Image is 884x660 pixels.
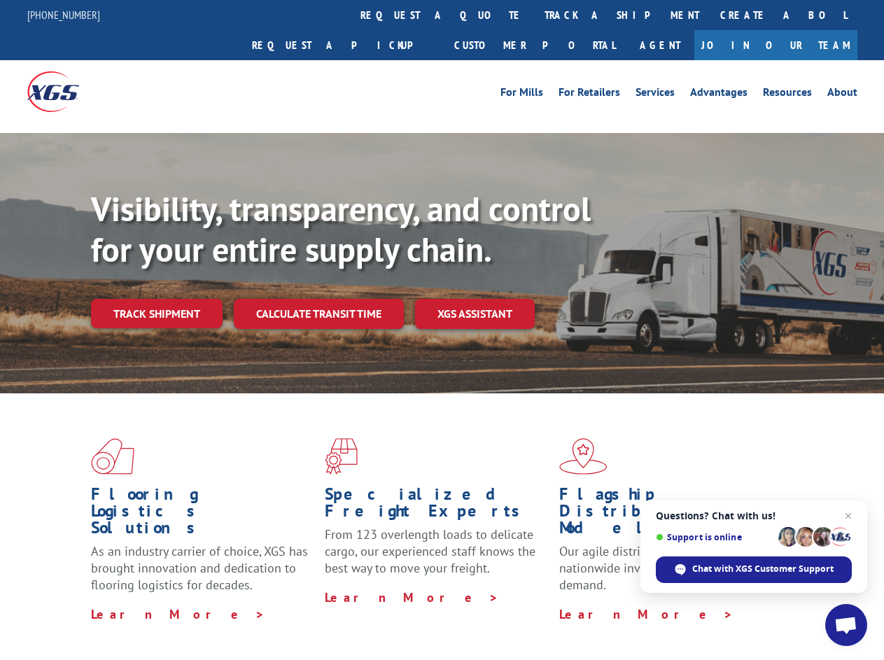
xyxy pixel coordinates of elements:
a: Resources [763,87,812,102]
span: Questions? Chat with us! [656,510,852,521]
a: About [827,87,857,102]
h1: Specialized Freight Experts [325,486,548,526]
h1: Flagship Distribution Model [559,486,783,543]
a: XGS ASSISTANT [415,299,535,329]
a: For Mills [500,87,543,102]
a: Advantages [690,87,748,102]
a: Track shipment [91,299,223,328]
a: Learn More > [91,606,265,622]
a: Learn More > [559,606,734,622]
span: Chat with XGS Customer Support [656,556,852,583]
img: xgs-icon-focused-on-flooring-red [325,438,358,475]
a: Open chat [825,604,867,646]
a: Learn More > [325,589,499,605]
span: As an industry carrier of choice, XGS has brought innovation and dedication to flooring logistics... [91,543,308,593]
img: xgs-icon-flagship-distribution-model-red [559,438,608,475]
a: Customer Portal [444,30,626,60]
span: Our agile distribution network gives you nationwide inventory management on demand. [559,543,778,593]
a: Services [636,87,675,102]
a: Agent [626,30,694,60]
b: Visibility, transparency, and control for your entire supply chain. [91,187,591,271]
h1: Flooring Logistics Solutions [91,486,314,543]
p: From 123 overlength loads to delicate cargo, our experienced staff knows the best way to move you... [325,526,548,589]
a: Calculate transit time [234,299,404,329]
img: xgs-icon-total-supply-chain-intelligence-red [91,438,134,475]
a: Request a pickup [241,30,444,60]
a: Join Our Team [694,30,857,60]
a: [PHONE_NUMBER] [27,8,100,22]
a: For Retailers [559,87,620,102]
span: Support is online [656,532,773,542]
span: Chat with XGS Customer Support [692,563,834,575]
